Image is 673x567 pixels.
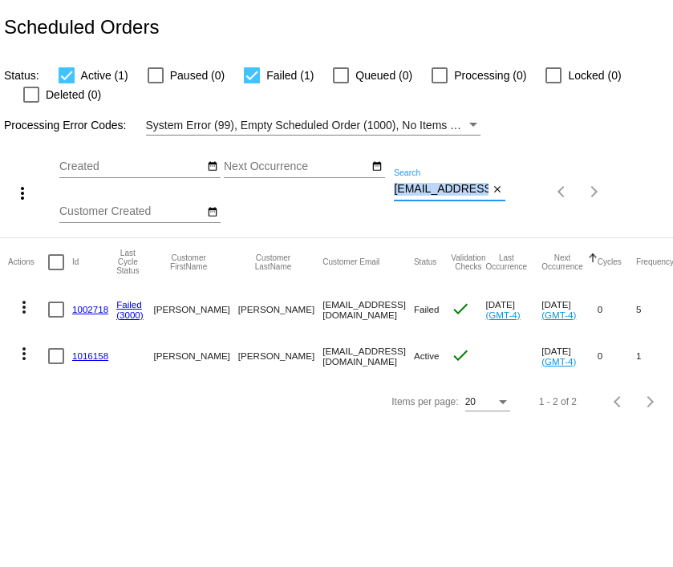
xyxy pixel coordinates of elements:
div: Items per page: [391,396,458,407]
mat-cell: [DATE] [541,333,598,379]
span: Queued (0) [355,66,412,85]
mat-select: Items per page: [465,397,510,408]
mat-select: Filter by Processing Error Codes [146,115,480,136]
button: Change sorting for NextOccurrenceUtc [541,253,583,271]
mat-cell: [PERSON_NAME] [153,286,237,333]
button: Change sorting for Status [414,257,436,267]
input: Created [59,160,204,173]
button: Previous page [546,176,578,208]
a: 1002718 [72,304,108,314]
mat-icon: more_vert [14,298,34,317]
button: Change sorting for LastProcessingCycleId [116,249,139,275]
mat-icon: more_vert [14,344,34,363]
button: Next page [634,386,667,418]
button: Clear [489,181,505,198]
span: Active (1) [81,66,128,85]
button: Change sorting for CustomerFirstName [153,253,223,271]
mat-header-cell: Validation Checks [451,238,485,286]
input: Search [394,183,489,196]
mat-cell: [PERSON_NAME] [153,333,237,379]
span: Failed (1) [266,66,314,85]
input: Customer Created [59,205,204,218]
span: Failed [414,304,440,314]
span: Status: [4,69,39,82]
mat-cell: [EMAIL_ADDRESS][DOMAIN_NAME] [322,286,414,333]
h2: Scheduled Orders [4,16,159,38]
a: (GMT-4) [541,310,576,320]
mat-cell: [PERSON_NAME] [238,286,322,333]
button: Change sorting for CustomerEmail [322,257,379,267]
span: Active [414,350,440,361]
a: (GMT-4) [485,310,520,320]
mat-icon: date_range [207,160,218,173]
mat-cell: [PERSON_NAME] [238,333,322,379]
a: (GMT-4) [541,356,576,367]
mat-icon: check [451,299,470,318]
mat-cell: [EMAIL_ADDRESS][DOMAIN_NAME] [322,333,414,379]
span: Processing (0) [454,66,526,85]
button: Change sorting for Id [72,257,79,267]
a: (3000) [116,310,144,320]
button: Previous page [602,386,634,418]
mat-cell: 0 [598,333,636,379]
button: Change sorting for LastOccurrenceUtc [485,253,527,271]
input: Next Occurrence [224,160,368,173]
button: Next page [578,176,610,208]
mat-header-cell: Actions [8,238,48,286]
span: Processing Error Codes: [4,119,127,132]
span: 20 [465,396,476,407]
button: Change sorting for Cycles [598,257,622,267]
mat-icon: check [451,346,470,365]
mat-icon: date_range [371,160,383,173]
span: Paused (0) [170,66,225,85]
mat-cell: 0 [598,286,636,333]
button: Change sorting for CustomerLastName [238,253,308,271]
div: 1 - 2 of 2 [539,396,577,407]
mat-cell: [DATE] [485,286,541,333]
a: Failed [116,299,142,310]
a: 1016158 [72,350,108,361]
mat-icon: more_vert [13,184,32,203]
span: Locked (0) [568,66,621,85]
mat-icon: close [492,184,503,196]
mat-icon: date_range [207,206,218,219]
mat-cell: [DATE] [541,286,598,333]
span: Deleted (0) [46,85,101,104]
